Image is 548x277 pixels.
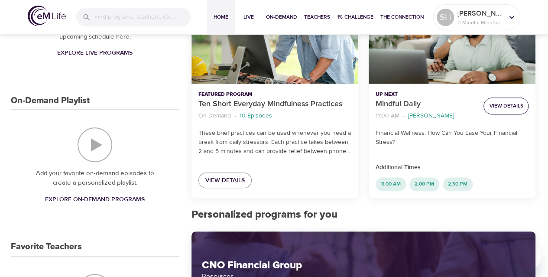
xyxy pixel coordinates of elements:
[198,129,351,156] p: These brief practices can be used whenever you need a break from daily stressors. Each practice t...
[376,91,477,98] p: Up Next
[28,6,66,26] img: logo
[94,8,191,26] input: Find programs, teachers, etc...
[457,8,503,19] p: [PERSON_NAME]
[304,13,330,22] span: Teachers
[198,91,351,98] p: Featured Program
[409,180,439,188] span: 2:00 PM
[437,9,454,26] div: SH
[376,129,529,147] p: Financial Wellness: How Can You Ease Your Financial Stress?
[234,110,236,122] li: ·
[376,177,406,191] div: 11:00 AM
[198,173,252,189] a: View Details
[376,180,406,188] span: 11:00 AM
[443,180,473,188] span: 2:30 PM
[57,48,133,59] span: Explore Live Programs
[483,98,529,114] button: View Details
[240,111,272,121] p: 10 Episodes
[403,110,405,122] li: ·
[54,45,136,61] a: Explore Live Programs
[443,177,473,191] div: 2:30 PM
[205,175,245,186] span: View Details
[238,13,259,22] span: Live
[266,13,297,22] span: On-Demand
[513,242,541,270] iframe: Button to launch messaging window
[376,163,529,172] p: Additional Times
[11,242,82,252] h3: Favorite Teachers
[202,259,525,272] h2: CNO Financial Group
[376,110,477,122] nav: breadcrumb
[408,111,454,121] p: [PERSON_NAME]
[211,13,231,22] span: Home
[198,111,231,121] p: On-Demand
[198,110,351,122] nav: breadcrumb
[45,194,145,205] span: Explore On-Demand Programs
[78,127,112,162] img: On-Demand Playlist
[376,98,477,110] p: Mindful Daily
[28,169,162,188] p: Add your favorite on-demand episodes to create a personalized playlist.
[489,101,523,111] span: View Details
[337,13,373,22] span: 1% Challenge
[457,19,503,26] p: 0 Mindful Minutes
[376,111,399,121] p: 11:00 AM
[198,98,351,110] p: Ten Short Everyday Mindfulness Practices
[409,177,439,191] div: 2:00 PM
[380,13,424,22] span: The Connection
[11,96,90,106] h3: On-Demand Playlist
[42,192,148,208] a: Explore On-Demand Programs
[191,209,536,221] h2: Personalized programs for you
